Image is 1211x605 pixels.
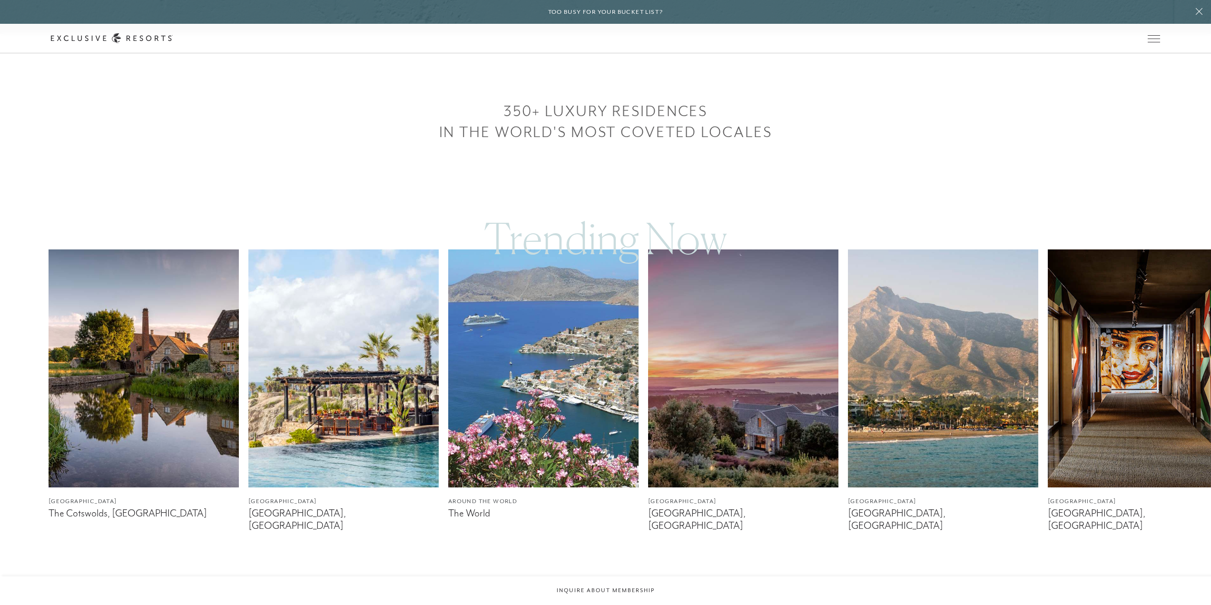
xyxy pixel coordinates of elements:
[49,249,239,520] a: [GEOGRAPHIC_DATA]The Cotswolds, [GEOGRAPHIC_DATA]
[448,249,639,520] a: Around the WorldThe World
[248,497,439,506] figcaption: [GEOGRAPHIC_DATA]
[49,507,239,519] figcaption: The Cotswolds, [GEOGRAPHIC_DATA]
[548,8,663,17] h6: Too busy for your bucket list?
[1148,35,1160,42] button: Open navigation
[648,249,838,532] a: [GEOGRAPHIC_DATA][GEOGRAPHIC_DATA], [GEOGRAPHIC_DATA]
[448,507,639,519] figcaption: The World
[248,249,439,532] a: [GEOGRAPHIC_DATA][GEOGRAPHIC_DATA], [GEOGRAPHIC_DATA]
[848,507,1038,531] figcaption: [GEOGRAPHIC_DATA], [GEOGRAPHIC_DATA]
[648,497,838,506] figcaption: [GEOGRAPHIC_DATA]
[49,497,239,506] figcaption: [GEOGRAPHIC_DATA]
[648,507,838,531] figcaption: [GEOGRAPHIC_DATA], [GEOGRAPHIC_DATA]
[848,497,1038,506] figcaption: [GEOGRAPHIC_DATA]
[248,507,439,531] figcaption: [GEOGRAPHIC_DATA], [GEOGRAPHIC_DATA]
[848,249,1038,532] a: [GEOGRAPHIC_DATA][GEOGRAPHIC_DATA], [GEOGRAPHIC_DATA]
[448,497,639,506] figcaption: Around the World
